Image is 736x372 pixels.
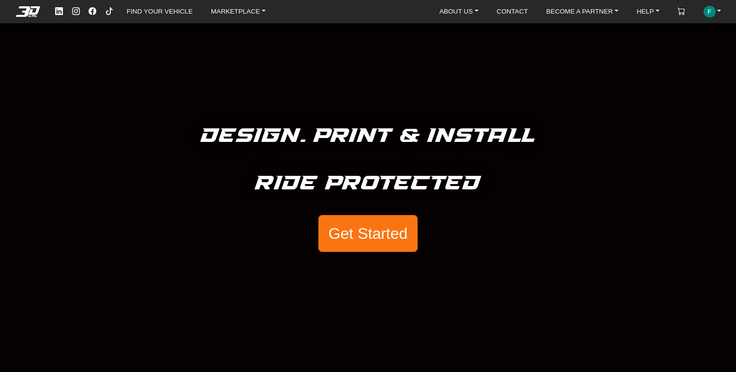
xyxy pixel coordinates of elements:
[318,215,417,252] button: Get Started
[255,168,481,200] h5: Ride Protected
[633,5,663,18] a: HELP
[436,5,482,18] a: ABOUT US
[207,5,270,18] a: MARKETPLACE
[542,5,622,18] a: BECOME A PARTNER
[123,5,196,18] a: FIND YOUR VEHICLE
[201,120,535,152] h5: Design. Print & Install
[493,5,532,18] a: CONTACT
